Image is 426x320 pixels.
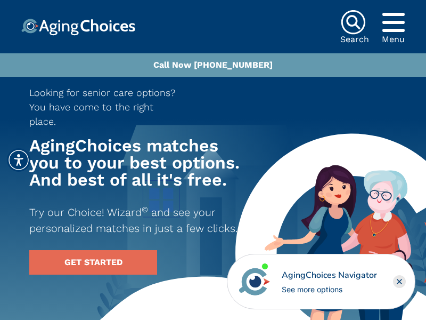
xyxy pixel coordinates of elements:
[29,250,157,275] a: GET STARTED
[236,263,273,300] img: avatar
[340,10,366,35] img: search-icon.svg
[29,85,183,129] p: Looking for senior care options? You have come to the right place.
[153,60,273,70] a: Call Now [PHONE_NUMBER]
[382,10,405,35] div: Popover trigger
[29,137,242,188] h1: AgingChoices matches you to your best options. And best of all it's free.
[382,35,405,44] div: Menu
[21,19,135,36] img: Choice!
[142,205,148,214] sup: ©
[7,148,30,172] div: Accessibility Menu
[393,275,406,288] div: Close
[29,204,242,236] p: Try our Choice! Wizard and see your personalized matches in just a few clicks.
[282,269,377,282] div: AgingChoices Navigator
[282,284,377,295] div: See more options
[340,35,369,44] div: Search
